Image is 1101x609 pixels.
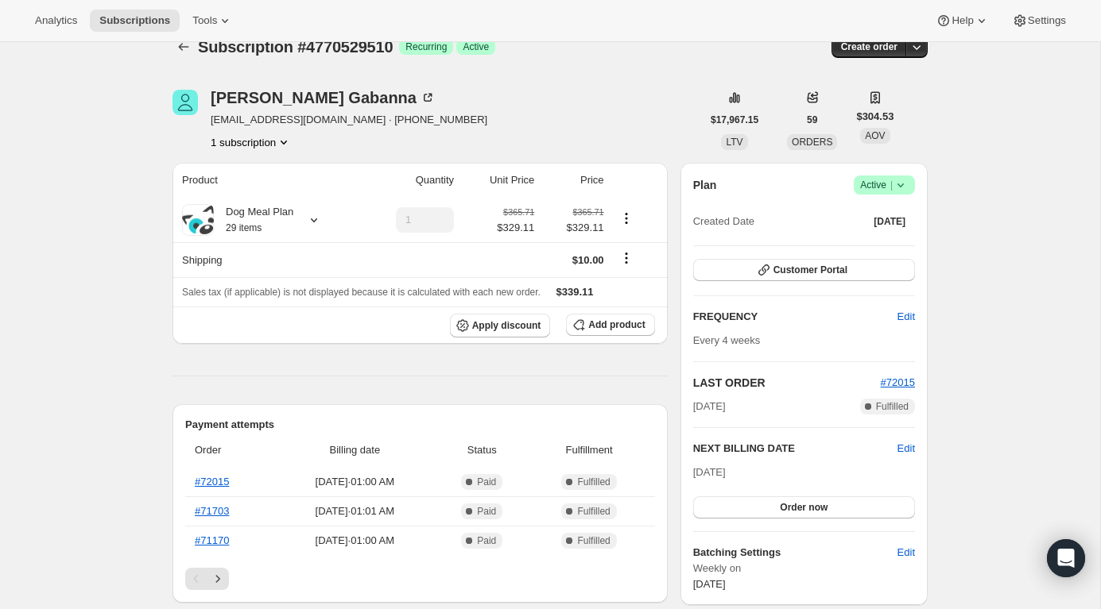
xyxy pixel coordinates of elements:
button: Shipping actions [614,249,639,267]
button: #72015 [881,375,915,391]
span: Edit [897,309,915,325]
span: Subscription #4770529510 [198,38,393,56]
span: Analytics [35,14,77,27]
span: Created Date [693,214,754,229]
button: Subscriptions [173,36,195,58]
span: $17,967.15 [711,114,758,126]
span: Settings [1028,14,1066,27]
th: Shipping [173,242,359,277]
th: Quantity [359,163,459,198]
small: 29 items [226,222,262,233]
span: $304.53 [856,109,894,125]
button: Order now [693,496,915,518]
span: $329.11 [544,220,603,236]
span: Help [952,14,973,27]
h2: LAST ORDER [693,375,881,391]
span: Weekly on [693,561,915,576]
button: Apply discount [450,314,551,337]
span: Order now [780,501,828,514]
span: $10.00 [572,254,604,266]
span: | [890,179,893,191]
button: Next [207,568,229,590]
button: Tools [183,10,242,32]
span: Tools [192,14,217,27]
span: ORDERS [792,137,832,148]
button: Edit [888,304,925,330]
span: [EMAIL_ADDRESS][DOMAIN_NAME] · [PHONE_NUMBER] [211,112,487,128]
span: LTV [726,137,742,148]
span: $339.11 [556,286,594,298]
span: Apply discount [472,319,541,332]
th: Unit Price [459,163,539,198]
button: Customer Portal [693,259,915,281]
span: AOV [865,130,885,141]
th: Price [539,163,608,198]
div: Open Intercom Messenger [1047,539,1085,577]
span: Edit [897,545,915,561]
span: Paid [477,534,496,547]
span: [DATE] · 01:01 AM [279,503,431,519]
button: 59 [797,109,827,131]
button: Analytics [25,10,87,32]
span: [DATE] [693,399,726,414]
span: [DATE] [693,578,726,590]
button: Edit [888,540,925,565]
a: #71170 [195,534,229,546]
button: Product actions [614,210,639,227]
span: Active [463,40,489,53]
span: Add product [588,318,645,331]
span: [DATE] · 01:00 AM [279,533,431,549]
span: Create order [841,40,897,53]
small: $365.71 [572,207,603,217]
button: Help [926,10,998,32]
span: Recurring [405,40,447,53]
th: Product [173,163,359,198]
span: Subscriptions [99,14,170,27]
span: Active [860,177,909,193]
span: Paid [477,505,496,518]
h2: FREQUENCY [693,309,897,325]
button: Subscriptions [90,10,180,32]
span: $329.11 [497,220,534,236]
h2: Payment attempts [185,417,655,433]
button: Product actions [211,134,292,150]
span: Fulfilled [876,400,909,413]
span: Fulfilled [577,534,610,547]
span: Paid [477,476,496,488]
h2: Plan [693,177,717,193]
span: Customer Portal [773,264,847,276]
a: #72015 [881,376,915,388]
div: Dog Meal Plan [214,204,293,236]
button: Add product [566,314,654,336]
img: product img [182,206,214,234]
small: $365.71 [503,207,534,217]
button: Settings [1002,10,1076,32]
span: Status [440,442,524,458]
button: $17,967.15 [701,109,768,131]
span: 59 [807,114,817,126]
span: Billing date [279,442,431,458]
span: [DATE] [693,466,726,478]
button: Edit [897,441,915,457]
span: Fulfillment [533,442,645,458]
span: [DATE] · 01:00 AM [279,474,431,490]
button: Create order [832,36,907,58]
span: [DATE] [874,215,905,228]
span: Sales tax (if applicable) is not displayed because it is calculated with each new order. [182,287,541,298]
div: [PERSON_NAME] Gabanna [211,90,436,106]
h6: Batching Settings [693,545,897,561]
button: [DATE] [864,210,915,233]
span: Fulfilled [577,476,610,488]
nav: Pagination [185,568,655,590]
th: Order [185,433,274,468]
a: #71703 [195,505,229,517]
span: Marie-Dominique Gabanna [173,90,198,115]
span: Every 4 weeks [693,334,761,346]
h2: NEXT BILLING DATE [693,441,897,457]
span: Fulfilled [577,505,610,518]
a: #72015 [195,476,229,488]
